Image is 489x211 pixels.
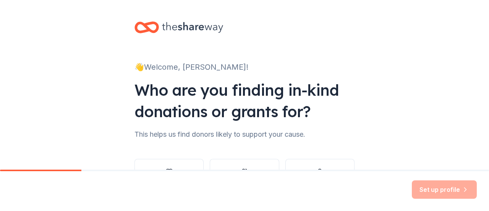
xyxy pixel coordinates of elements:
[210,159,279,196] button: Other group
[134,159,204,196] button: Nonprofit
[134,128,355,141] div: This helps us find donors likely to support your cause.
[134,79,355,122] div: Who are you finding in-kind donations or grants for?
[134,61,355,73] div: 👋 Welcome, [PERSON_NAME]!
[285,159,355,196] button: Individual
